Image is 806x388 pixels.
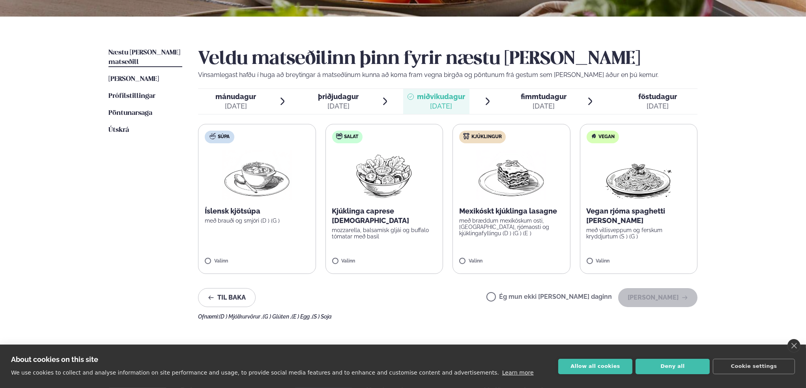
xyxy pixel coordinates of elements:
[198,70,698,80] p: Vinsamlegast hafðu í huga að breytingar á matseðlinum kunna að koma fram vegna birgða og pöntunum...
[636,359,710,374] button: Deny all
[219,313,263,320] span: (D ) Mjólkurvörur ,
[502,369,534,376] a: Learn more
[587,227,691,240] p: með villisveppum og ferskum kryddjurtum (S ) (G )
[599,134,615,140] span: Vegan
[318,101,359,111] div: [DATE]
[108,110,152,116] span: Pöntunarsaga
[108,92,155,101] a: Prófílstillingar
[521,101,567,111] div: [DATE]
[215,101,256,111] div: [DATE]
[521,92,567,101] span: fimmtudagur
[108,49,180,66] span: Næstu [PERSON_NAME] matseðill
[198,288,256,307] button: Til baka
[787,339,800,352] a: close
[108,76,159,82] span: [PERSON_NAME]
[209,133,216,139] img: soup.svg
[198,48,698,70] h2: Veldu matseðilinn þinn fyrir næstu [PERSON_NAME]
[108,93,155,99] span: Prófílstillingar
[11,369,499,376] p: We use cookies to collect and analyse information on site performance and usage, to provide socia...
[638,92,677,101] span: föstudagur
[417,101,465,111] div: [DATE]
[318,92,359,101] span: þriðjudagur
[205,217,309,224] p: með brauði og smjöri (D ) (G )
[108,48,182,67] a: Næstu [PERSON_NAME] matseðill
[638,101,677,111] div: [DATE]
[618,288,698,307] button: [PERSON_NAME]
[591,133,597,139] img: Vegan.svg
[222,150,292,200] img: Soup.png
[218,134,230,140] span: Súpa
[205,206,309,216] p: Íslensk kjötsúpa
[292,313,312,320] span: (E ) Egg ,
[459,217,564,236] p: með bræddum mexíkóskum osti, [GEOGRAPHIC_DATA], rjómaosti og kjúklingafyllingu (D ) (G ) (E )
[108,109,152,118] a: Pöntunarsaga
[604,150,673,200] img: Spagetti.png
[263,313,292,320] span: (G ) Glúten ,
[713,359,795,374] button: Cookie settings
[332,206,437,225] p: Kjúklinga caprese [DEMOGRAPHIC_DATA]
[198,313,698,320] div: Ofnæmi:
[344,134,359,140] span: Salat
[459,206,564,216] p: Mexikóskt kjúklinga lasagne
[349,150,419,200] img: Salad.png
[471,134,502,140] span: Kjúklingur
[417,92,465,101] span: miðvikudagur
[332,227,437,240] p: mozzarella, balsamísk gljái og buffalo tómatar með basil
[587,206,691,225] p: Vegan rjóma spaghetti [PERSON_NAME]
[215,92,256,101] span: mánudagur
[108,127,129,133] span: Útskrá
[108,75,159,84] a: [PERSON_NAME]
[477,150,546,200] img: Lasagna.png
[463,133,469,139] img: chicken.svg
[11,355,98,364] strong: About cookies on this site
[558,359,632,374] button: Allow all cookies
[312,313,332,320] span: (S ) Soja
[108,126,129,135] a: Útskrá
[336,133,342,139] img: salad.svg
